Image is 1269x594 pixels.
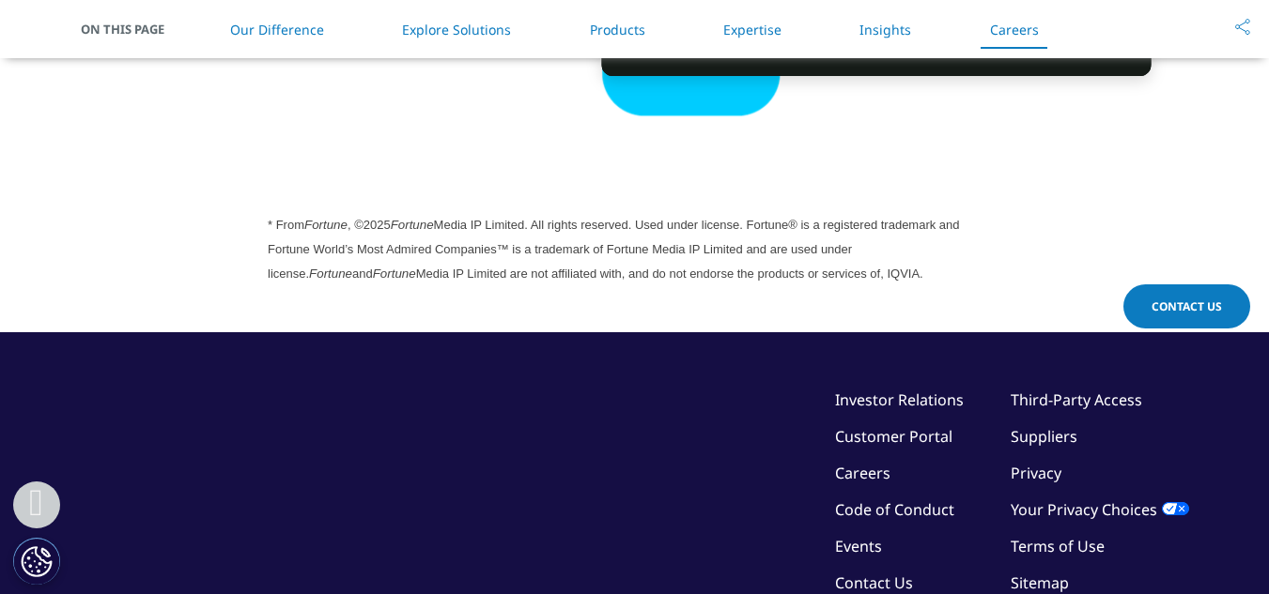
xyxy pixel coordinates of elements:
a: Customer Portal [835,426,952,447]
em: Fortune [309,267,352,281]
a: Careers [835,463,890,483]
a: Sitemap [1011,572,1069,593]
a: Careers [990,21,1039,38]
a: Events [835,536,882,556]
a: Investor Relations [835,389,964,410]
a: Explore Solutions [402,21,511,38]
em: Fortune [391,218,434,232]
span: Contact Us [1152,298,1222,314]
a: Expertise [723,21,782,38]
a: Contact Us [1123,284,1250,328]
a: Contact Us [835,572,913,593]
span: Media IP Limited. All rights reserved. Used under license. Fortune® is a registered trademark and... [268,218,960,281]
a: Insights [859,21,911,38]
span: On This Page [81,20,184,38]
a: Suppliers [1011,426,1077,447]
a: Our Difference [230,21,324,38]
span: Media IP Limited are not affiliated with, and do not endorse the products or services of, IQVIA. [416,267,923,281]
a: Products [590,21,645,38]
span: * From [268,218,304,232]
a: Your Privacy Choices [1011,499,1189,520]
a: Code of Conduct [835,499,954,520]
a: Terms of Use [1011,536,1105,556]
a: Privacy [1011,463,1061,483]
button: Cookies Settings [13,538,60,585]
a: Third-Party Access [1011,389,1142,410]
span: and [352,267,373,281]
em: Fortune [373,267,416,281]
em: Fortune [304,218,348,232]
span: , ©2025 [348,218,391,232]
